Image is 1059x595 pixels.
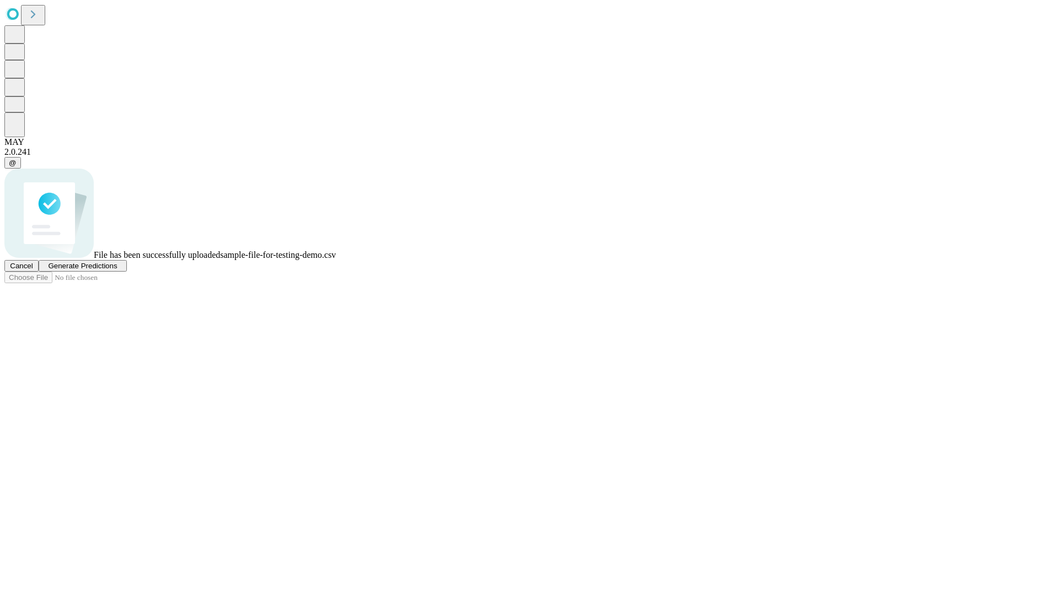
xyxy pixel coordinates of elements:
span: File has been successfully uploaded [94,250,220,259]
button: @ [4,157,21,169]
span: sample-file-for-testing-demo.csv [220,250,336,259]
span: Generate Predictions [48,262,117,270]
div: MAY [4,137,1055,147]
button: Cancel [4,260,39,272]
span: Cancel [10,262,33,270]
button: Generate Predictions [39,260,127,272]
span: @ [9,159,17,167]
div: 2.0.241 [4,147,1055,157]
